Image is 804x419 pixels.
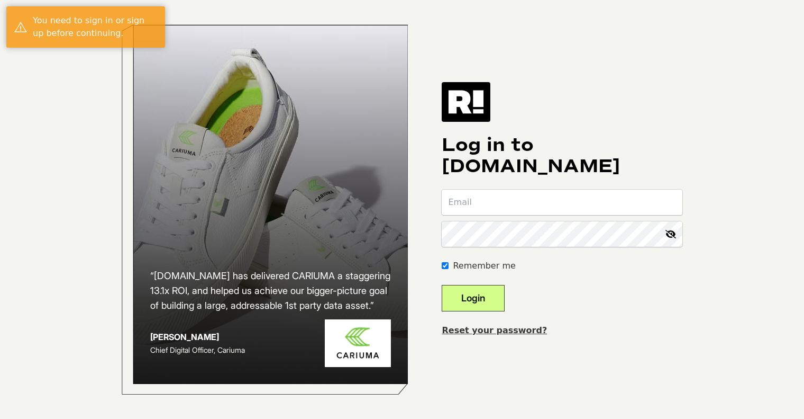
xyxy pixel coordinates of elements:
span: Chief Digital Officer, Cariuma [150,345,245,354]
div: You need to sign in or sign up before continuing. [33,14,157,40]
input: Email [442,190,682,215]
h1: Log in to [DOMAIN_NAME] [442,135,682,177]
strong: [PERSON_NAME] [150,332,219,342]
button: Login [442,285,505,311]
h2: “[DOMAIN_NAME] has delivered CARIUMA a staggering 13.1x ROI, and helped us achieve our bigger-pic... [150,269,391,313]
a: Reset your password? [442,325,547,335]
label: Remember me [453,260,515,272]
img: Retention.com [442,82,490,121]
img: Cariuma [325,319,391,368]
